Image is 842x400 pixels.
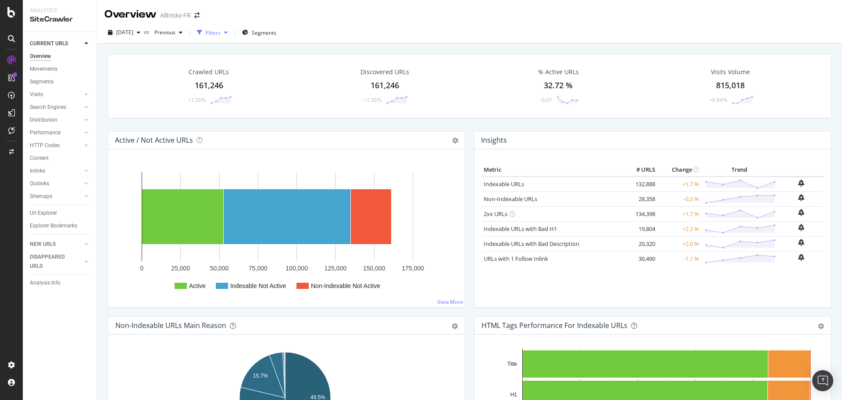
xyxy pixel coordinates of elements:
[30,278,91,288] a: Analysis Info
[363,265,385,272] text: 150,000
[482,321,628,330] div: HTML Tags Performance for Indexable URLs
[30,128,61,137] div: Performance
[798,194,804,201] div: bell-plus
[544,80,573,91] div: 32.72 %
[30,115,57,125] div: Distribution
[30,39,68,48] div: CURRENT URLS
[30,252,74,271] div: DISAPPEARED URLS
[364,96,382,104] div: +1.35%
[140,265,144,272] text: 0
[30,154,91,163] a: Content
[189,68,229,76] div: Crawled URLs
[30,166,45,176] div: Inlinks
[657,221,701,236] td: +2.3 %
[253,373,268,379] text: 15.7%
[484,225,557,233] a: Indexable URLs with Bad H1
[798,209,804,216] div: bell-plus
[798,239,804,246] div: bell-plus
[30,221,77,231] div: Explorer Bookmarks
[171,265,190,272] text: 25,000
[30,209,57,218] div: Url Explorer
[437,298,463,306] a: View More
[30,179,49,188] div: Outlinks
[30,179,82,188] a: Outlinks
[160,11,191,20] div: Alltricks-FR
[151,25,186,40] button: Previous
[151,29,175,36] span: Previous
[195,80,223,91] div: 161,246
[30,128,82,137] a: Performance
[210,265,229,272] text: 50,000
[657,206,701,221] td: +1.7 %
[104,25,144,40] button: [DATE]
[716,80,745,91] div: 815,018
[30,52,91,61] a: Overview
[115,134,193,146] h4: Active / Not Active URLs
[481,134,507,146] h4: Insights
[657,251,701,266] td: -1.1 %
[484,210,507,218] a: 2xx URLs
[116,29,133,36] span: 2025 Sep. 22nd
[30,252,82,271] a: DISAPPEARED URLS
[622,191,657,206] td: 28,358
[622,221,657,236] td: 19,804
[452,323,458,329] div: gear
[30,141,60,150] div: HTTP Codes
[818,323,824,329] div: gear
[30,65,91,74] a: Movements
[30,221,91,231] a: Explorer Bookmarks
[30,192,52,201] div: Sitemaps
[249,265,268,272] text: 75,000
[30,209,91,218] a: Url Explorer
[507,361,517,367] text: Title
[798,254,804,261] div: bell-plus
[657,236,701,251] td: +2.0 %
[30,192,82,201] a: Sitemaps
[622,163,657,177] th: # URLS
[30,7,90,14] div: Analytics
[30,154,49,163] div: Content
[239,25,280,40] button: Segments
[30,240,56,249] div: NEW URLS
[484,255,548,263] a: URLs with 1 Follow Inlink
[30,77,91,86] a: Segments
[194,12,200,18] div: arrow-right-arrow-left
[538,68,579,76] div: % Active URLs
[540,96,552,104] div: -0.07
[325,265,347,272] text: 125,000
[285,265,308,272] text: 100,000
[360,68,409,76] div: Discovered URLs
[798,224,804,231] div: bell-plus
[311,282,380,289] text: Non-Indexable Not Active
[230,282,286,289] text: Indexable Not Active
[812,370,833,391] div: Open Intercom Messenger
[622,236,657,251] td: 20,320
[30,39,82,48] a: CURRENT URLS
[709,96,727,104] div: +0.84%
[657,163,701,177] th: Change
[30,278,61,288] div: Analysis Info
[189,282,206,289] text: Active
[622,177,657,192] td: 132,888
[798,180,804,187] div: bell-plus
[452,137,458,144] i: Options
[30,77,54,86] div: Segments
[252,29,276,36] span: Segments
[30,65,57,74] div: Movements
[30,166,82,176] a: Inlinks
[484,180,524,188] a: Indexable URLs
[115,163,455,300] svg: A chart.
[206,29,221,36] div: Filters
[510,392,517,398] text: H1
[144,28,151,36] span: vs
[484,195,537,203] a: Non-Indexable URLs
[622,251,657,266] td: 30,490
[657,191,701,206] td: -0.3 %
[30,240,82,249] a: NEW URLS
[622,206,657,221] td: 134,398
[30,14,90,25] div: SiteCrawler
[193,25,231,40] button: Filters
[30,103,82,112] a: Search Engines
[701,163,778,177] th: Trend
